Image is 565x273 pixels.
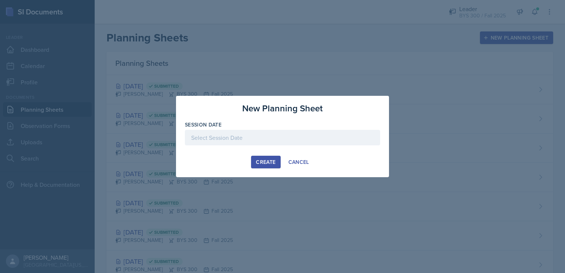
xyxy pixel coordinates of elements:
label: Session Date [185,121,221,128]
button: Create [251,156,280,168]
div: Cancel [288,159,309,165]
h3: New Planning Sheet [242,102,323,115]
button: Cancel [284,156,314,168]
div: Create [256,159,275,165]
